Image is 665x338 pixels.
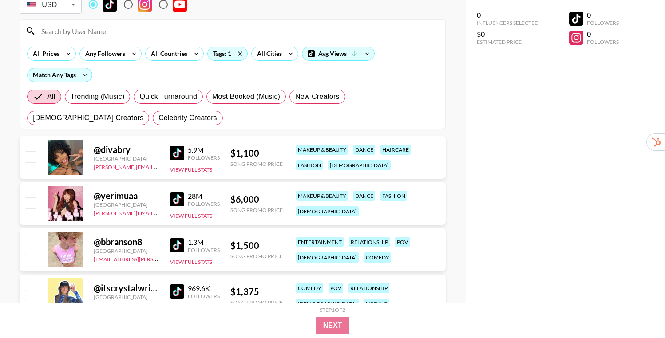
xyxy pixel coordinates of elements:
div: @ yerimuaa [94,190,159,201]
div: haircare [380,145,411,155]
input: Search by User Name [36,24,440,38]
div: 28M [188,192,220,200]
div: [DEMOGRAPHIC_DATA] [328,160,391,170]
div: [GEOGRAPHIC_DATA] [94,155,159,162]
div: All Countries [146,47,189,60]
div: $ 6,000 [230,194,283,205]
div: [DEMOGRAPHIC_DATA] [296,299,359,309]
div: Step 1 of 2 [320,307,345,313]
div: comedy [364,252,391,263]
div: Influencers Selected [477,20,538,26]
div: [DEMOGRAPHIC_DATA] [296,206,359,216]
div: fashion [296,160,323,170]
span: New Creators [295,91,340,102]
div: pov [395,237,410,247]
div: lipsync [364,299,389,309]
a: [PERSON_NAME][EMAIL_ADDRESS][DOMAIN_NAME] [94,162,225,170]
span: [DEMOGRAPHIC_DATA] Creators [33,113,143,123]
span: Quick Turnaround [139,91,197,102]
div: Avg Views [302,47,374,60]
button: View Full Stats [170,212,212,219]
div: dance [353,145,375,155]
div: All Prices [28,47,61,60]
div: @ divabry [94,144,159,155]
div: Song Promo Price [230,207,283,213]
div: $ 1,100 [230,148,283,159]
div: [GEOGRAPHIC_DATA] [94,248,159,254]
div: Followers [188,154,220,161]
button: View Full Stats [170,166,212,173]
img: TikTok [170,192,184,206]
div: Match Any Tags [28,68,92,82]
div: $ 1,375 [230,286,283,297]
div: 0 [477,11,538,20]
div: Tags: 1 [208,47,247,60]
iframe: Drift Widget Chat Controller [621,294,654,327]
div: comedy [296,283,323,293]
div: 0 [587,11,619,20]
div: [GEOGRAPHIC_DATA] [94,294,159,300]
div: $ 1,500 [230,240,283,251]
div: 0 [587,30,619,39]
div: dance [353,191,375,201]
button: View Full Stats [170,259,212,265]
div: 5.9M [188,145,220,154]
div: fashion [380,191,407,201]
div: relationship [348,283,389,293]
button: Next [316,317,349,334]
span: Trending (Music) [71,91,125,102]
div: Song Promo Price [230,161,283,167]
div: relationship [349,237,390,247]
div: Estimated Price [477,39,538,45]
div: Song Promo Price [230,299,283,306]
div: entertainment [296,237,344,247]
div: [GEOGRAPHIC_DATA] [94,201,159,208]
div: @ itscrystalwright [94,283,159,294]
img: TikTok [170,146,184,160]
div: makeup & beauty [296,191,348,201]
a: [PERSON_NAME][EMAIL_ADDRESS][DOMAIN_NAME] [94,208,225,216]
div: Any Followers [80,47,127,60]
div: 969.6K [188,284,220,293]
div: Song Promo Price [230,253,283,259]
div: $0 [477,30,538,39]
img: TikTok [170,238,184,252]
div: Followers [587,20,619,26]
div: Followers [188,293,220,299]
span: Most Booked (Music) [212,91,280,102]
div: Followers [587,39,619,45]
div: pov [329,283,343,293]
div: @ bbranson8 [94,236,159,248]
img: TikTok [170,284,184,299]
span: Celebrity Creators [158,113,217,123]
div: All Cities [252,47,284,60]
a: [EMAIL_ADDRESS][PERSON_NAME][DOMAIN_NAME] [94,254,225,263]
div: Followers [188,200,220,207]
div: makeup & beauty [296,145,348,155]
span: All [47,91,55,102]
div: [DEMOGRAPHIC_DATA] [296,252,359,263]
div: Followers [188,247,220,253]
div: 1.3M [188,238,220,247]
